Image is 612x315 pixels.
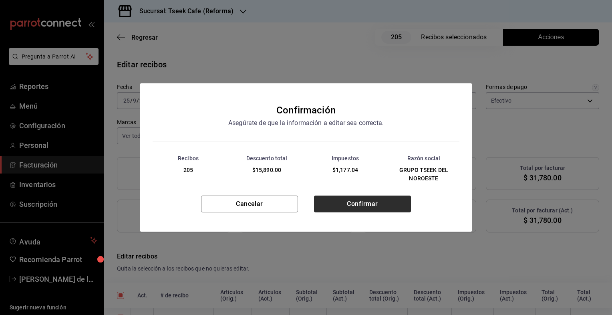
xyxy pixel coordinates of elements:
[149,154,227,163] div: Recibos
[149,166,227,174] div: 205
[332,167,358,173] span: $1,177.04
[314,196,411,212] button: Confirmar
[194,118,418,128] div: Asegúrate de que la información a editar sea correcta.
[276,103,336,118] div: Confirmación
[228,154,306,163] div: Descuento total
[306,154,384,163] div: Impuestos
[201,196,298,212] button: Cancelar
[385,166,463,183] div: GRUPO TSEEK DEL NOROESTE
[252,167,281,173] span: $15,890.00
[385,154,463,163] div: Razón social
